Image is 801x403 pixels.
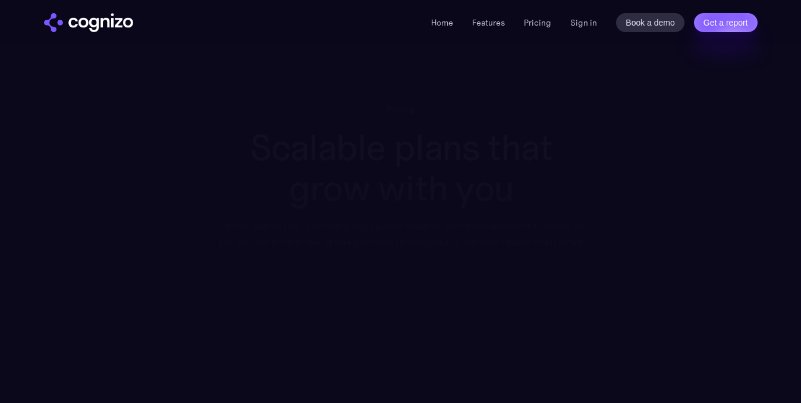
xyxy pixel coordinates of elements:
div: Turn AI search into a primary acquisition channel with deep analytics focused on action. Our ente... [208,218,593,249]
div: Pricing [387,104,414,115]
h1: Scalable plans that grow with you [208,127,593,209]
img: cognizo logo [44,13,133,32]
a: Home [431,17,453,28]
a: Sign in [570,15,597,30]
a: home [44,13,133,32]
a: Features [472,17,505,28]
a: Get a report [694,13,758,32]
a: Book a demo [616,13,684,32]
a: Pricing [524,17,551,28]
